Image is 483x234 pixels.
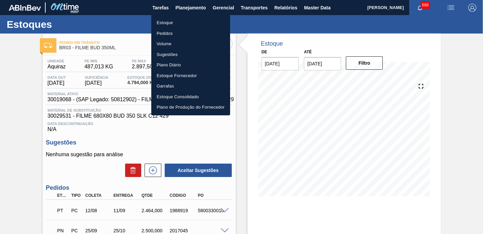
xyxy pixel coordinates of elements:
a: Garrafas [151,81,230,92]
a: Volume [151,39,230,49]
a: Sugestões [151,49,230,60]
a: Estoque [151,17,230,28]
a: Estoque Fornecedor [151,70,230,81]
a: Plano Diário [151,60,230,70]
a: Estoque Consolidado [151,92,230,102]
a: Plano de Produção do Fornecedor [151,102,230,113]
a: Pedidos [151,28,230,39]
